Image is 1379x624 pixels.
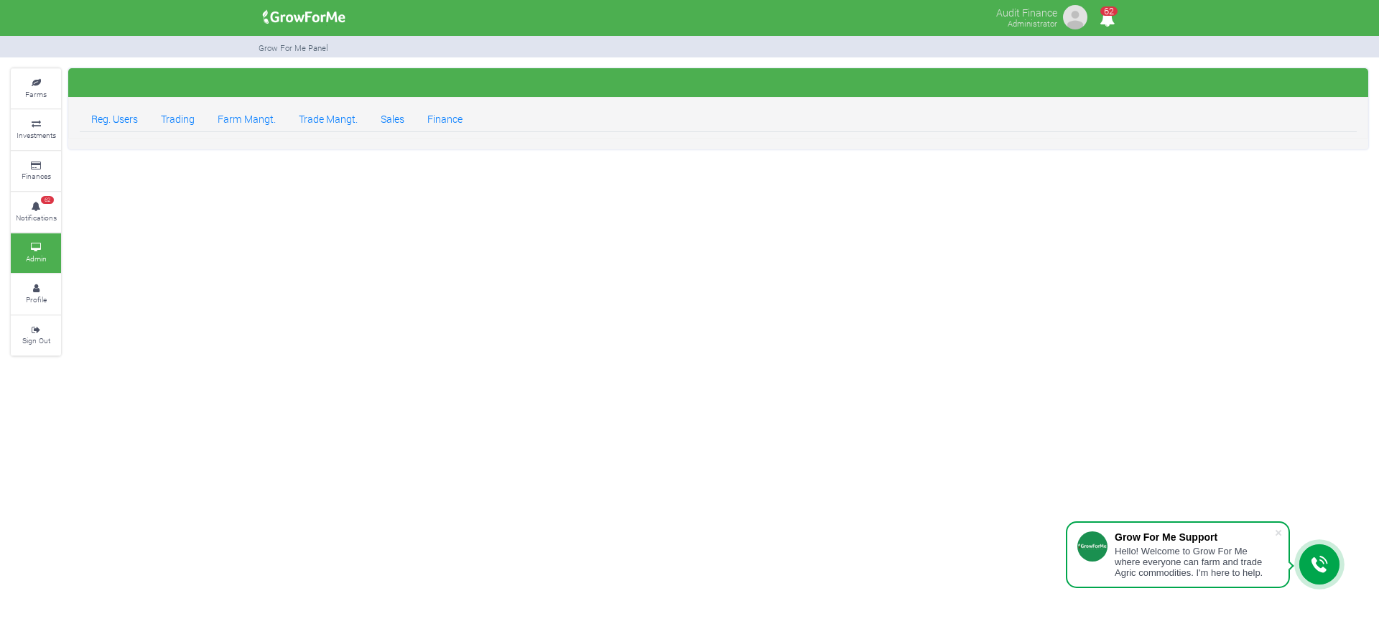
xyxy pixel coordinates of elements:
div: Hello! Welcome to Grow For Me where everyone can farm and trade Agric commodities. I'm here to help. [1115,546,1274,578]
small: Farms [25,89,47,99]
a: Trading [149,103,206,132]
small: Sign Out [22,335,50,345]
p: Audit Finance [996,3,1057,20]
small: Investments [17,130,56,140]
a: Sales [369,103,416,132]
small: Administrator [1008,18,1057,29]
span: 62 [1100,6,1118,16]
a: Finance [416,103,474,132]
a: Reg. Users [80,103,149,132]
small: Admin [26,253,47,264]
a: Farms [11,69,61,108]
a: Finances [11,152,61,191]
a: Trade Mangt. [287,103,369,132]
a: Profile [11,274,61,314]
small: Profile [26,294,47,304]
small: Notifications [16,213,57,223]
a: 62 Notifications [11,192,61,232]
a: 62 [1093,14,1121,27]
img: growforme image [258,3,350,32]
a: Investments [11,110,61,149]
a: Sign Out [11,316,61,355]
span: 62 [41,196,54,205]
div: Grow For Me Support [1115,531,1274,543]
small: Finances [22,171,51,181]
img: growforme image [1061,3,1090,32]
a: Admin [11,233,61,273]
a: Farm Mangt. [206,103,287,132]
small: Grow For Me Panel [259,42,328,53]
i: Notifications [1093,3,1121,35]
